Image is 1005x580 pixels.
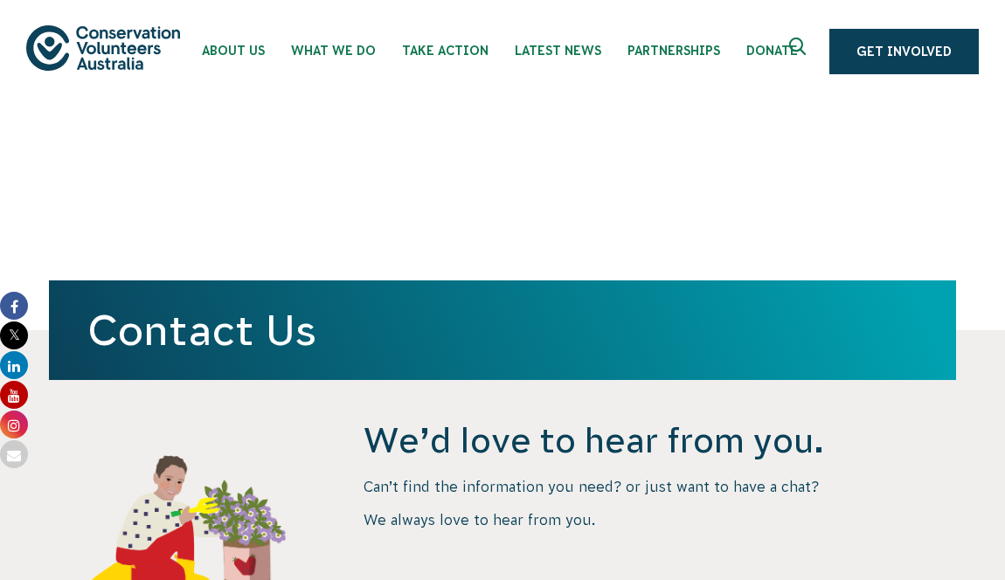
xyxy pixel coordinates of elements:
[364,510,956,529] p: We always love to hear from you.
[202,44,265,58] span: About Us
[627,44,720,58] span: Partnerships
[291,44,376,58] span: What We Do
[87,307,918,354] h1: Contact Us
[779,31,821,72] button: Expand search box Close search box
[515,44,601,58] span: Latest News
[746,44,798,58] span: Donate
[789,38,811,66] span: Expand search box
[26,25,180,70] img: logo.svg
[364,477,956,496] p: Can’t find the information you need? or just want to have a chat?
[402,44,489,58] span: Take Action
[364,418,956,463] h4: We’d love to hear from you.
[829,29,979,74] a: Get Involved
